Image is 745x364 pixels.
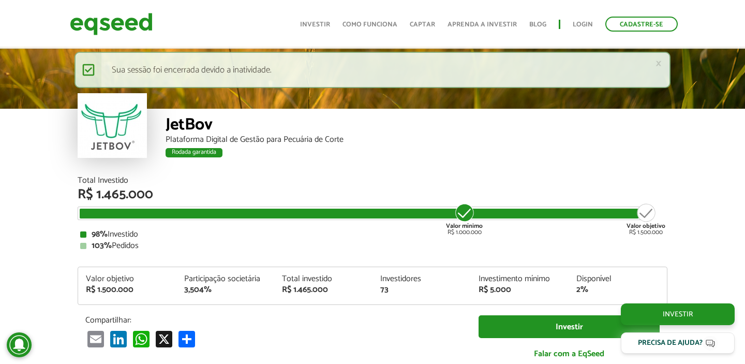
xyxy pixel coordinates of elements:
a: X [154,330,174,347]
div: Participação societária [184,275,267,283]
div: Sua sessão foi encerrada devido a inatividade. [74,52,671,88]
div: R$ 1.500.000 [627,202,665,236]
strong: 103% [92,239,112,253]
a: Captar [410,21,435,28]
a: Login [573,21,593,28]
a: Blog [529,21,546,28]
div: 2% [576,286,659,294]
div: Investidores [380,275,463,283]
div: Valor objetivo [86,275,169,283]
strong: Valor mínimo [446,221,483,231]
a: Investir [300,21,330,28]
a: WhatsApp [131,330,152,347]
div: Pedidos [80,242,665,250]
a: LinkedIn [108,330,129,347]
strong: 98% [92,227,108,241]
a: Compartilhar [176,330,197,347]
div: R$ 1.465.000 [78,188,667,201]
a: Como funciona [342,21,397,28]
div: 73 [380,286,463,294]
p: Compartilhar: [85,315,463,325]
div: Investimento mínimo [479,275,561,283]
div: Disponível [576,275,659,283]
img: EqSeed [70,10,153,38]
a: Cadastre-se [605,17,678,32]
a: Email [85,330,106,347]
div: R$ 1.000.000 [445,202,484,236]
div: Total investido [282,275,365,283]
div: Plataforma Digital de Gestão para Pecuária de Corte [166,136,667,144]
div: R$ 1.465.000 [282,286,365,294]
div: Investido [80,230,665,239]
div: Total Investido [78,177,667,185]
a: Investir [621,303,735,325]
div: R$ 1.500.000 [86,286,169,294]
div: R$ 5.000 [479,286,561,294]
div: JetBov [166,117,667,136]
div: 3,504% [184,286,267,294]
a: Investir [479,315,660,339]
a: × [655,58,662,69]
div: Rodada garantida [166,148,222,157]
strong: Valor objetivo [627,221,665,231]
a: Aprenda a investir [448,21,517,28]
